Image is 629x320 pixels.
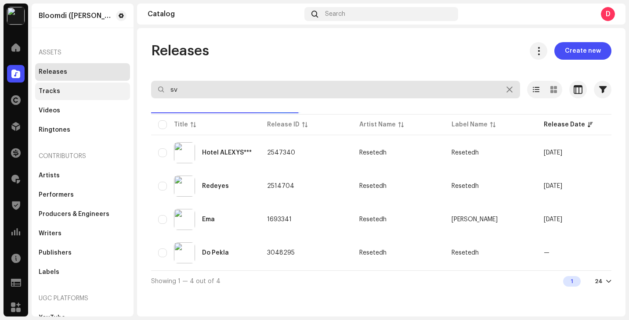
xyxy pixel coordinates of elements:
[202,183,229,189] div: Redeyes
[359,250,437,256] span: Resetedh
[202,150,252,156] div: Hotel ALEXYS***
[35,167,130,184] re-m-nav-item: Artists
[35,205,130,223] re-m-nav-item: Producers & Engineers
[151,81,520,98] input: Search
[563,276,581,287] div: 1
[565,42,601,60] span: Create new
[267,216,292,223] span: 1693341
[359,216,437,223] span: Resetedh
[174,142,195,163] img: 61aea086-e607-4d50-99f4-27c44cf53bfc
[544,150,562,156] span: Nov 29, 2024
[39,191,74,198] div: Performers
[359,183,437,189] span: Resetedh
[267,120,300,129] div: Release ID
[174,120,188,129] div: Title
[359,150,437,156] span: Resetedh
[601,7,615,21] div: D
[151,42,209,60] span: Releases
[452,183,479,189] span: Resetedh
[148,11,301,18] div: Catalog
[35,225,130,242] re-m-nav-item: Writers
[452,216,498,223] span: Rondel
[174,176,195,197] img: 8fd54e77-b8d2-4e8c-9d62-a3a76f5a3bb1
[39,88,60,95] div: Tracks
[544,216,562,223] span: Jun 23, 2023
[39,126,70,133] div: Ringtones
[174,209,195,230] img: a5ab8b88-787f-40f9-a584-33563ae62324
[359,150,387,156] div: Resetedh
[35,263,130,281] re-m-nav-item: Labels
[452,120,488,129] div: Label Name
[325,11,345,18] span: Search
[39,12,112,19] div: Bloomdi (Ruka Hore)
[39,68,67,76] div: Releases
[35,63,130,81] re-m-nav-item: Releases
[35,102,130,119] re-m-nav-item: Videos
[359,183,387,189] div: Resetedh
[7,7,25,25] img: 87673747-9ce7-436b-aed6-70e10163a7f0
[452,150,479,156] span: Resetedh
[359,216,387,223] div: Resetedh
[39,211,109,218] div: Producers & Engineers
[452,250,479,256] span: Resetedh
[267,250,295,256] span: 3048295
[202,216,215,223] div: Ema
[35,244,130,262] re-m-nav-item: Publishers
[35,83,130,100] re-m-nav-item: Tracks
[35,186,130,204] re-m-nav-item: Performers
[359,120,396,129] div: Artist Name
[595,278,603,285] div: 24
[35,121,130,139] re-m-nav-item: Ringtones
[554,42,611,60] button: Create new
[39,269,59,276] div: Labels
[359,250,387,256] div: Resetedh
[35,288,130,309] re-a-nav-header: UGC Platforms
[151,278,221,284] span: Showing 1 — 4 out of 4
[544,183,562,189] span: Oct 25, 2024
[544,120,585,129] div: Release Date
[39,172,60,179] div: Artists
[267,150,295,156] span: 2547340
[35,42,130,63] re-a-nav-header: Assets
[39,107,60,114] div: Videos
[39,230,61,237] div: Writers
[544,250,549,256] span: —
[39,249,72,256] div: Publishers
[202,250,229,256] div: Do Pekla
[174,242,195,263] img: 466c243a-2cea-4689-b84e-db36fad25686
[35,146,130,167] re-a-nav-header: Contributors
[267,183,294,189] span: 2514704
